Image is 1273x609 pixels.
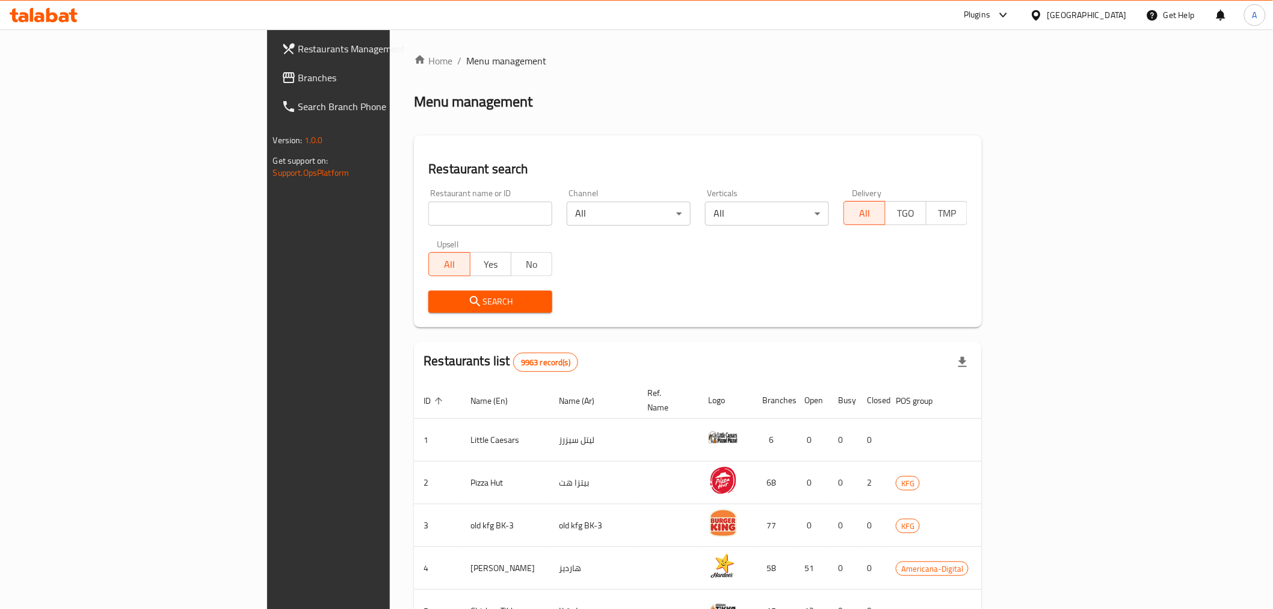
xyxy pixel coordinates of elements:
td: 0 [828,547,857,590]
td: [PERSON_NAME] [461,547,549,590]
label: Delivery [852,189,882,197]
span: Search [438,294,543,309]
td: ليتل سيزرز [549,419,638,462]
span: All [434,256,465,273]
button: TMP [926,201,967,225]
td: 77 [753,504,795,547]
td: 0 [857,504,886,547]
span: Get support on: [273,153,328,168]
td: هارديز [549,547,638,590]
a: Search Branch Phone [272,92,479,121]
span: Menu management [466,54,546,68]
span: TMP [931,205,963,222]
div: All [705,202,829,226]
div: [GEOGRAPHIC_DATA] [1047,8,1127,22]
td: 0 [828,419,857,462]
h2: Restaurants list [424,352,578,372]
td: Pizza Hut [461,462,549,504]
img: Pizza Hut [708,465,738,495]
span: ID [424,394,446,408]
button: No [511,252,552,276]
a: Branches [272,63,479,92]
span: Search Branch Phone [298,99,470,114]
label: Upsell [437,240,459,249]
td: 0 [857,547,886,590]
td: بيتزا هت [549,462,638,504]
span: KFG [896,477,919,490]
th: Branches [753,382,795,419]
th: Logo [698,382,753,419]
div: Total records count [513,353,578,372]
span: All [849,205,880,222]
div: All [567,202,691,226]
td: 0 [828,462,857,504]
input: Search for restaurant name or ID.. [428,202,552,226]
td: old kfg BK-3 [549,504,638,547]
td: 58 [753,547,795,590]
td: 51 [795,547,828,590]
th: Busy [828,382,857,419]
td: 68 [753,462,795,504]
h2: Restaurant search [428,160,967,178]
span: 9963 record(s) [514,357,578,368]
th: Open [795,382,828,419]
td: Little Caesars [461,419,549,462]
img: old kfg BK-3 [708,508,738,538]
button: Yes [470,252,511,276]
td: 0 [857,419,886,462]
span: KFG [896,519,919,533]
div: Export file [948,348,977,377]
span: Branches [298,70,470,85]
span: Name (Ar) [559,394,610,408]
button: TGO [885,201,926,225]
span: Yes [475,256,507,273]
td: old kfg BK-3 [461,504,549,547]
span: Name (En) [470,394,523,408]
span: Version: [273,132,303,148]
span: POS group [896,394,948,408]
th: Closed [857,382,886,419]
td: 0 [828,504,857,547]
span: Restaurants Management [298,42,470,56]
div: Plugins [964,8,990,22]
button: Search [428,291,552,313]
span: 1.0.0 [304,132,323,148]
span: No [516,256,547,273]
td: 2 [857,462,886,504]
td: 0 [795,419,828,462]
td: 0 [795,504,828,547]
img: Little Caesars [708,422,738,453]
img: Hardee's [708,551,738,581]
span: Americana-Digital [896,562,968,576]
a: Support.OpsPlatform [273,165,350,181]
span: TGO [890,205,922,222]
td: 6 [753,419,795,462]
span: A [1253,8,1257,22]
a: Restaurants Management [272,34,479,63]
nav: breadcrumb [414,54,982,68]
button: All [843,201,885,225]
span: Ref. Name [647,386,684,415]
td: 0 [795,462,828,504]
button: All [428,252,470,276]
